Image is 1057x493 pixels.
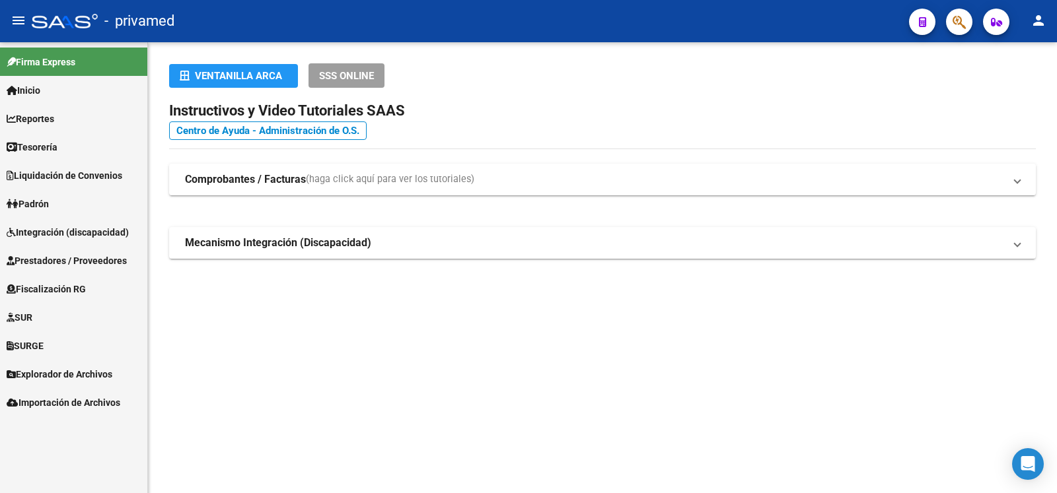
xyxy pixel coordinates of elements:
[180,64,287,88] div: Ventanilla ARCA
[1012,448,1044,480] div: Open Intercom Messenger
[7,282,86,296] span: Fiscalización RG
[7,339,44,353] span: SURGE
[7,367,112,381] span: Explorador de Archivos
[185,236,371,250] strong: Mecanismo Integración (Discapacidad)
[169,164,1036,195] mat-expansion-panel-header: Comprobantes / Facturas(haga click aquí para ver los tutoriales)
[7,225,129,240] span: Integración (discapacidad)
[7,83,40,98] span: Inicio
[7,253,127,268] span: Prestadores / Proveedores
[7,197,49,211] span: Padrón
[7,310,32,325] span: SUR
[7,112,54,126] span: Reportes
[169,64,298,88] button: Ventanilla ARCA
[306,172,474,187] span: (haga click aquí para ver los tutoriales)
[11,13,26,28] mat-icon: menu
[7,55,75,69] span: Firma Express
[7,168,122,183] span: Liquidación de Convenios
[169,121,367,140] a: Centro de Ayuda - Administración de O.S.
[169,227,1036,259] mat-expansion-panel-header: Mecanismo Integración (Discapacidad)
[7,395,120,410] span: Importación de Archivos
[7,140,57,154] span: Tesorería
[319,70,374,82] span: SSS ONLINE
[1031,13,1046,28] mat-icon: person
[185,172,306,187] strong: Comprobantes / Facturas
[169,98,1036,123] h2: Instructivos y Video Tutoriales SAAS
[309,63,384,88] button: SSS ONLINE
[104,7,174,36] span: - privamed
